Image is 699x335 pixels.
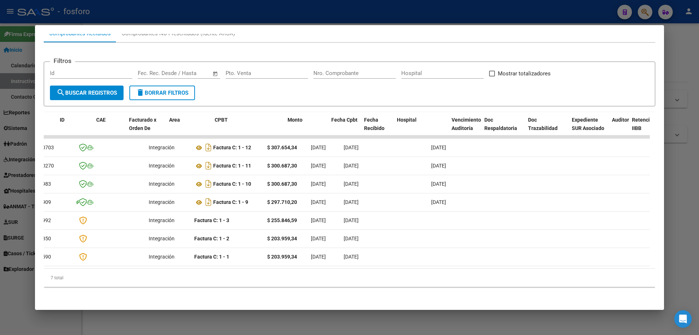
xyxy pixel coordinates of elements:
[39,236,51,241] span: 5850
[215,117,228,123] span: CPBT
[149,163,175,169] span: Integración
[311,163,326,169] span: [DATE]
[569,112,609,144] datatable-header-cell: Expediente SUR Asociado
[56,90,117,96] span: Buscar Registros
[204,160,213,172] i: Descargar documento
[452,117,481,131] span: Vencimiento Auditoría
[149,236,175,241] span: Integración
[481,112,525,144] datatable-header-cell: Doc Respaldatoria
[344,163,359,169] span: [DATE]
[344,181,359,187] span: [DATE]
[344,254,359,260] span: [DATE]
[267,217,297,223] strong: $ 255.846,59
[204,142,213,153] i: Descargar documento
[138,70,167,76] input: Fecha inicio
[56,88,65,97] mat-icon: search
[498,69,551,78] span: Mostrar totalizadores
[50,56,75,66] h3: Filtros
[311,217,326,223] span: [DATE]
[149,254,175,260] span: Integración
[204,196,213,208] i: Descargar documento
[674,310,692,328] div: Open Intercom Messenger
[149,145,175,150] span: Integración
[204,178,213,190] i: Descargar documento
[572,117,604,131] span: Expediente SUR Asociado
[311,236,326,241] span: [DATE]
[484,117,517,131] span: Doc Respaldatoria
[39,199,51,205] span: 9909
[174,70,209,76] input: Fecha fin
[267,199,297,205] strong: $ 297.710,20
[194,254,229,260] strong: Factura C: 1 - 1
[213,163,251,169] strong: Factura C: 1 - 11
[267,145,297,150] strong: $ 307.654,34
[213,200,248,205] strong: Factura C: 1 - 9
[136,90,188,96] span: Borrar Filtros
[39,254,51,260] span: 5590
[328,112,361,144] datatable-header-cell: Fecha Cpbt
[49,29,111,38] div: Comprobantes Recibidos
[397,117,417,123] span: Hospital
[609,112,629,144] datatable-header-cell: Auditoria
[629,112,658,144] datatable-header-cell: Retencion IIBB
[169,117,180,123] span: Area
[44,269,655,287] div: 7 total
[149,199,175,205] span: Integración
[267,254,297,260] strong: $ 203.959,34
[267,163,297,169] strong: $ 300.687,30
[129,117,156,131] span: Facturado x Orden De
[129,86,195,100] button: Borrar Filtros
[267,236,297,241] strong: $ 203.959,34
[285,112,328,144] datatable-header-cell: Monto
[211,70,219,78] button: Open calendar
[212,112,285,144] datatable-header-cell: CPBT
[39,181,51,187] span: 9983
[311,145,326,150] span: [DATE]
[39,217,51,223] span: 5992
[311,254,326,260] span: [DATE]
[57,112,93,144] datatable-header-cell: ID
[50,86,124,100] button: Buscar Registros
[528,117,558,131] span: Doc Trazabilidad
[136,88,145,97] mat-icon: delete
[194,217,229,223] strong: Factura C: 1 - 3
[122,29,235,38] div: Comprobantes NO Presentados (fuente ARCA)
[331,117,358,123] span: Fecha Cpbt
[431,145,446,150] span: [DATE]
[39,163,54,169] span: 10270
[361,112,394,144] datatable-header-cell: Fecha Recibido
[394,112,449,144] datatable-header-cell: Hospital
[344,236,359,241] span: [DATE]
[194,236,229,241] strong: Factura C: 1 - 2
[267,181,297,187] strong: $ 300.687,30
[126,112,166,144] datatable-header-cell: Facturado x Orden De
[213,181,251,187] strong: Factura C: 1 - 10
[344,199,359,205] span: [DATE]
[311,181,326,187] span: [DATE]
[288,117,302,123] span: Monto
[364,117,384,131] span: Fecha Recibido
[612,117,633,123] span: Auditoria
[632,117,656,131] span: Retencion IIBB
[311,199,326,205] span: [DATE]
[431,163,446,169] span: [DATE]
[344,217,359,223] span: [DATE]
[213,145,251,151] strong: Factura C: 1 - 12
[149,181,175,187] span: Integración
[149,217,175,223] span: Integración
[60,117,65,123] span: ID
[449,112,481,144] datatable-header-cell: Vencimiento Auditoría
[166,112,212,144] datatable-header-cell: Area
[344,145,359,150] span: [DATE]
[39,145,54,150] span: 10703
[96,117,106,123] span: CAE
[431,199,446,205] span: [DATE]
[431,181,446,187] span: [DATE]
[93,112,126,144] datatable-header-cell: CAE
[525,112,569,144] datatable-header-cell: Doc Trazabilidad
